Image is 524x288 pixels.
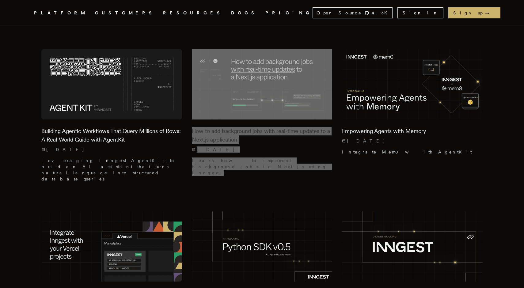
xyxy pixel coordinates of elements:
[342,138,483,144] p: [DATE]
[192,49,332,180] a: Featured image for How to add background jobs with real-time updates to a Next.js application blo...
[41,146,182,153] p: [DATE]
[448,7,500,18] a: Sign up
[41,127,182,144] h2: Building Agentic Workflows That Query Millions of Rows: A Real-World Guide with AgentKit
[163,9,224,17] button: RESOURCES
[192,127,332,144] h2: How to add background jobs with real-time updates to a Next.js application
[342,149,483,155] p: Integrate Mem0 with AgentKit
[265,9,313,17] a: PRICING
[317,10,362,16] span: Open Source
[41,157,182,182] p: Leveraging Inngest AgentKit to build an AI assistant that turns natural language into structured ...
[192,211,332,282] img: Featured image for Python SDK v0.5: AI, Pydantic, and more blog post
[342,127,483,135] h2: Empowering Agents with Memory
[372,10,391,16] span: 4.3 K
[342,211,483,282] img: Featured image for (Re)Inntroducing Inngest: Our Brand transformation blog post
[95,9,156,17] a: CUSTOMERS
[192,157,332,176] p: Learn how to implement background jobs in Next.js using Inngest.
[231,9,258,17] a: DOCS
[41,49,182,119] img: Featured image for Building Agentic Workflows That Query Millions of Rows: A Real-World Guide wit...
[192,146,332,153] p: [DATE]
[397,7,443,18] a: Sign In
[485,10,496,16] span: →
[342,49,483,160] a: Featured image for Empowering Agents with Memory blog postEmpowering Agents with Memory[DATE] Int...
[41,211,182,282] img: Featured image for Inngest is now on Vercel Marketplace blog post
[342,49,483,119] img: Featured image for Empowering Agents with Memory blog post
[41,49,182,187] a: Featured image for Building Agentic Workflows That Query Millions of Rows: A Real-World Guide wit...
[34,9,88,17] button: PLATFORM
[192,49,332,119] img: Featured image for How to add background jobs with real-time updates to a Next.js application blo...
